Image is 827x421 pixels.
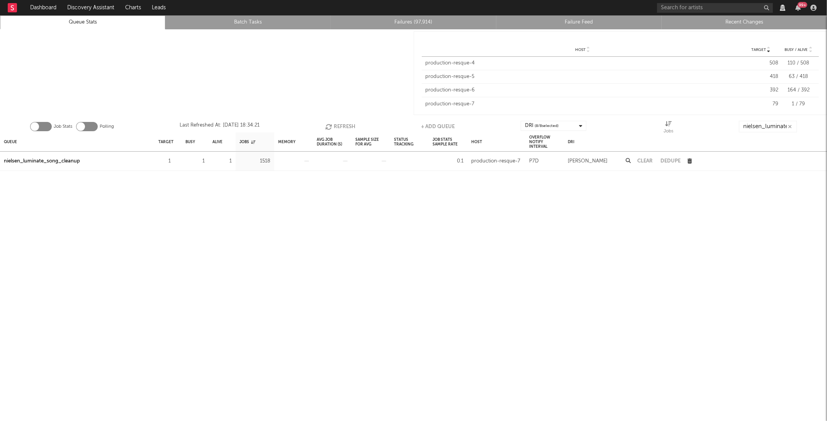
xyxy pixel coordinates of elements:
div: Alive [212,134,222,150]
div: Last Refreshed At: [DATE] 18:34:21 [180,121,260,132]
div: 99 + [798,2,807,8]
input: Search... [739,121,797,132]
div: Target [158,134,173,150]
div: DRI [568,134,574,150]
span: ( 8 / 8 selected) [535,121,559,130]
div: Overflow Notify Interval [529,134,560,150]
a: Failures (97,914) [335,18,492,27]
button: Clear [637,159,653,164]
input: Search for artists [657,3,773,13]
div: 110 / 508 [782,59,815,67]
div: 1 [185,157,205,166]
div: Memory [278,134,295,150]
button: + Add Queue [421,121,455,132]
a: Failure Feed [501,18,657,27]
div: production-resque-5 [426,73,740,81]
div: Host [471,134,482,150]
div: 0.1 [433,157,464,166]
div: production-resque-4 [426,59,740,67]
div: 1518 [239,157,270,166]
label: Job Stats [54,122,72,131]
div: 79 [744,100,778,108]
span: Busy / Alive [785,47,808,52]
a: Batch Tasks [170,18,326,27]
div: Jobs [664,127,673,136]
span: Target [751,47,766,52]
label: Polling [100,122,114,131]
div: 392 [744,86,778,94]
div: P7D [529,157,539,166]
a: nielsen_luminate_song_cleanup [4,157,80,166]
div: Status Tracking [394,134,425,150]
div: 63 / 418 [782,73,815,81]
div: Avg Job Duration (s) [317,134,348,150]
div: Jobs [664,121,673,135]
div: 1 [158,157,171,166]
div: Sample Size For Avg [355,134,386,150]
div: Queue [4,134,17,150]
div: production-resque-6 [426,86,740,94]
div: 164 / 392 [782,86,815,94]
div: Job Stats Sample Rate [433,134,464,150]
span: Host [575,47,586,52]
div: [PERSON_NAME] [568,157,608,166]
div: production-resque-7 [426,100,740,108]
button: 99+ [795,5,801,11]
div: 508 [744,59,778,67]
div: 1 / 79 [782,100,815,108]
div: production-resque-7 [471,157,520,166]
a: Recent Changes [666,18,823,27]
a: Queue Stats [4,18,161,27]
button: Refresh [325,121,355,132]
div: 418 [744,73,778,81]
div: Busy [185,134,195,150]
button: Dedupe [661,159,681,164]
div: DRI [525,121,559,130]
div: Jobs [239,134,255,150]
div: 1 [212,157,232,166]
